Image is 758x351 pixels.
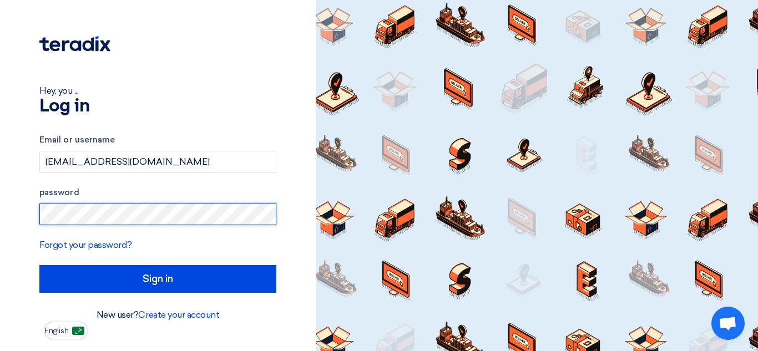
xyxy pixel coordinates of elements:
[39,98,89,115] font: Log in
[39,151,276,173] input: Enter your business email or username
[44,326,69,335] font: English
[44,322,88,339] button: English
[39,265,276,293] input: Sign in
[39,36,110,52] img: Teradix logo
[711,307,745,340] a: Open chat
[39,85,78,96] font: Hey, you ...
[39,135,115,145] font: Email or username
[138,309,219,320] a: Create your account
[39,240,132,250] a: Forgot your password?
[39,187,79,197] font: password
[97,309,139,320] font: New user?
[72,327,84,335] img: ar-AR.png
